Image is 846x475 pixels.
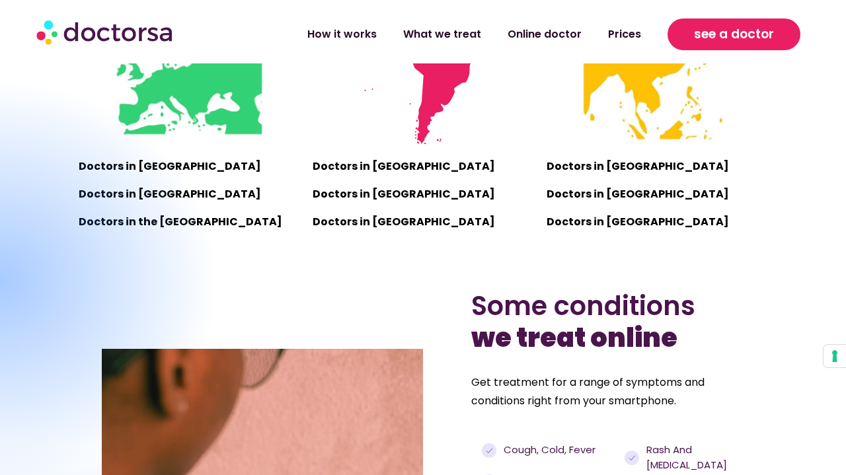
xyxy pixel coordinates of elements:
p: Doctors in [GEOGRAPHIC_DATA] [313,157,533,176]
p: Get treatment for a range of symptoms and conditions right from your smartphone. [471,373,744,410]
a: Cough, cold, fever [482,443,618,458]
b: we treat online [471,319,677,356]
span: Cough, cold, fever [500,443,596,458]
span: Rash and [MEDICAL_DATA] [643,443,742,472]
p: Doctors in [GEOGRAPHIC_DATA] [313,185,533,203]
p: Doctors in [GEOGRAPHIC_DATA] [547,157,767,176]
nav: Menu [227,19,654,50]
a: Rash and [MEDICAL_DATA] [625,443,741,472]
p: Doctors in [GEOGRAPHIC_DATA] [547,213,767,231]
h2: Some conditions [471,290,744,353]
span: see a doctor [694,24,774,45]
p: Doctors in [GEOGRAPHIC_DATA] [313,213,533,231]
a: What we treat [390,19,494,50]
p: Doctors in [GEOGRAPHIC_DATA] [547,185,767,203]
a: How it works [294,19,390,50]
a: Prices [595,19,654,50]
a: Online doctor [494,19,595,50]
button: Your consent preferences for tracking technologies [824,345,846,367]
a: see a doctor [668,18,800,50]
